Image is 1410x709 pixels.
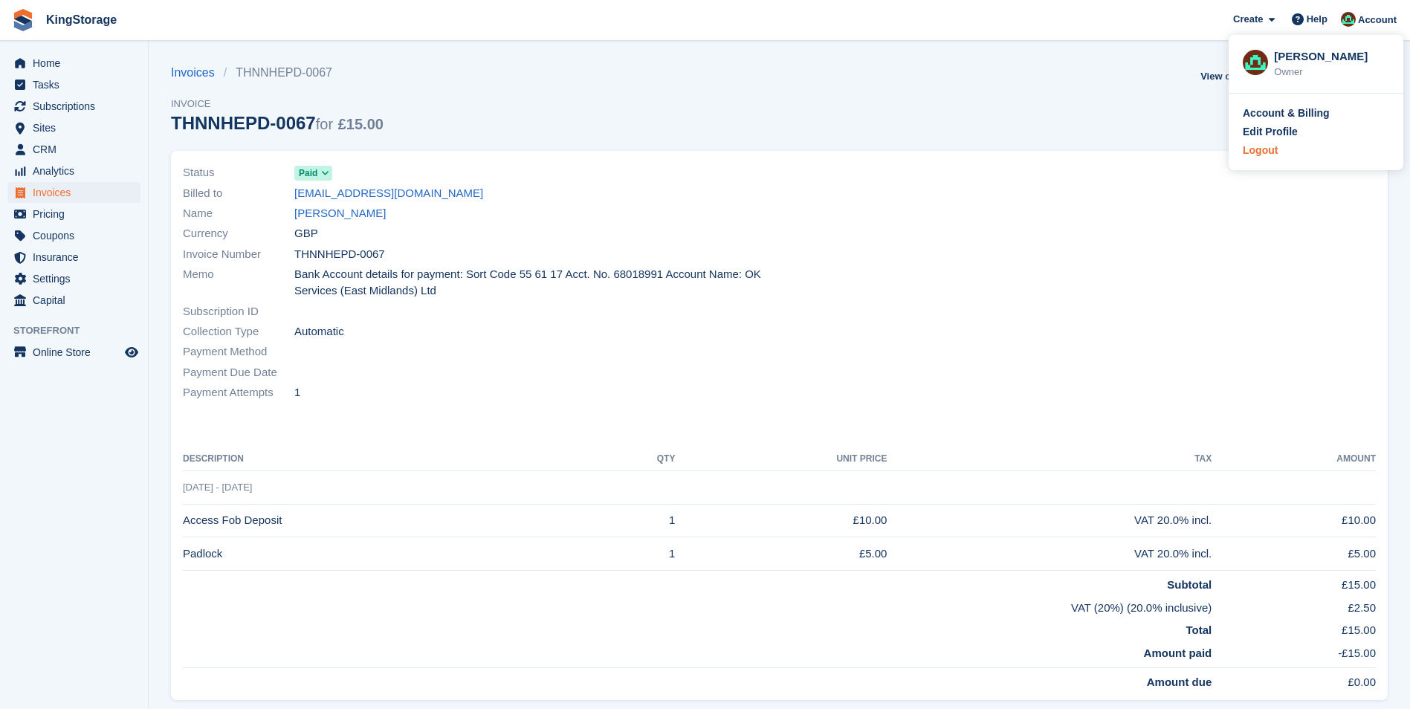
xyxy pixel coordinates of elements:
span: Name [183,205,294,222]
a: menu [7,290,140,311]
strong: Amount paid [1144,647,1212,659]
span: Bank Account details for payment: Sort Code 55 61 17 Acct. No. 68018991 Account Name: OK Services... [294,266,771,300]
span: Sites [33,117,122,138]
th: QTY [598,447,675,471]
span: Invoices [33,182,122,203]
span: Insurance [33,247,122,268]
div: Owner [1274,65,1389,80]
a: menu [7,182,140,203]
span: GBP [294,225,318,242]
span: Create [1233,12,1263,27]
td: £10.00 [675,504,887,537]
td: 1 [598,504,675,537]
span: Analytics [33,161,122,181]
span: Currency [183,225,294,242]
td: £5.00 [675,537,887,571]
a: Preview store [123,343,140,361]
span: Coupons [33,225,122,246]
span: Billed to [183,185,294,202]
td: Access Fob Deposit [183,504,598,537]
span: Invoice Number [183,246,294,263]
a: menu [7,268,140,289]
span: Paid [299,166,317,180]
span: Settings [33,268,122,289]
td: £5.00 [1212,537,1376,571]
a: KingStorage [40,7,123,32]
span: Payment Method [183,343,294,360]
div: [PERSON_NAME] [1274,48,1389,62]
a: menu [7,225,140,246]
td: £10.00 [1212,504,1376,537]
td: £15.00 [1212,571,1376,594]
span: Pricing [33,204,122,224]
span: Subscriptions [33,96,122,117]
div: Account & Billing [1243,106,1330,121]
td: 1 [598,537,675,571]
span: CRM [33,139,122,160]
strong: Subtotal [1167,578,1212,591]
a: menu [7,342,140,363]
span: £15.00 [338,116,384,132]
a: menu [7,96,140,117]
th: Unit Price [675,447,887,471]
img: John King [1243,50,1268,75]
span: Memo [183,266,294,300]
span: 1 [294,384,300,401]
div: VAT 20.0% incl. [887,512,1212,529]
strong: Amount due [1147,676,1212,688]
img: stora-icon-8386f47178a22dfd0bd8f6a31ec36ba5ce8667c1dd55bd0f319d3a0aa187defe.svg [12,9,34,31]
span: THNNHEPD-0067 [294,246,385,263]
span: Status [183,164,294,181]
a: menu [7,53,140,74]
a: Account & Billing [1243,106,1389,121]
a: menu [7,247,140,268]
span: Help [1307,12,1327,27]
div: VAT 20.0% incl. [887,545,1212,563]
span: Capital [33,290,122,311]
span: Home [33,53,122,74]
span: Account [1358,13,1397,27]
th: Tax [887,447,1212,471]
span: Automatic [294,323,344,340]
span: Payment Due Date [183,364,294,381]
div: Edit Profile [1243,124,1298,140]
span: Invoice [171,97,384,111]
th: Description [183,447,598,471]
span: Subscription ID [183,303,294,320]
a: Logout [1243,143,1389,158]
td: VAT (20%) (20.0% inclusive) [183,594,1212,617]
div: Logout [1243,143,1278,158]
a: menu [7,161,140,181]
td: £2.50 [1212,594,1376,617]
a: View on Stripe [1194,64,1272,88]
strong: Total [1186,624,1212,636]
td: Padlock [183,537,598,571]
a: menu [7,139,140,160]
a: Invoices [171,64,224,82]
a: [PERSON_NAME] [294,205,386,222]
img: John King [1341,12,1356,27]
td: £0.00 [1212,668,1376,691]
span: Payment Attempts [183,384,294,401]
span: for [316,116,333,132]
span: [DATE] - [DATE] [183,482,252,493]
a: menu [7,204,140,224]
a: Paid [294,164,332,181]
div: THNNHEPD-0067 [171,113,384,133]
span: Storefront [13,323,148,338]
td: £15.00 [1212,616,1376,639]
a: menu [7,74,140,95]
span: Collection Type [183,323,294,340]
a: menu [7,117,140,138]
nav: breadcrumbs [171,64,384,82]
td: -£15.00 [1212,639,1376,668]
span: Online Store [33,342,122,363]
span: Tasks [33,74,122,95]
a: Edit Profile [1243,124,1389,140]
th: Amount [1212,447,1376,471]
a: [EMAIL_ADDRESS][DOMAIN_NAME] [294,185,483,202]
